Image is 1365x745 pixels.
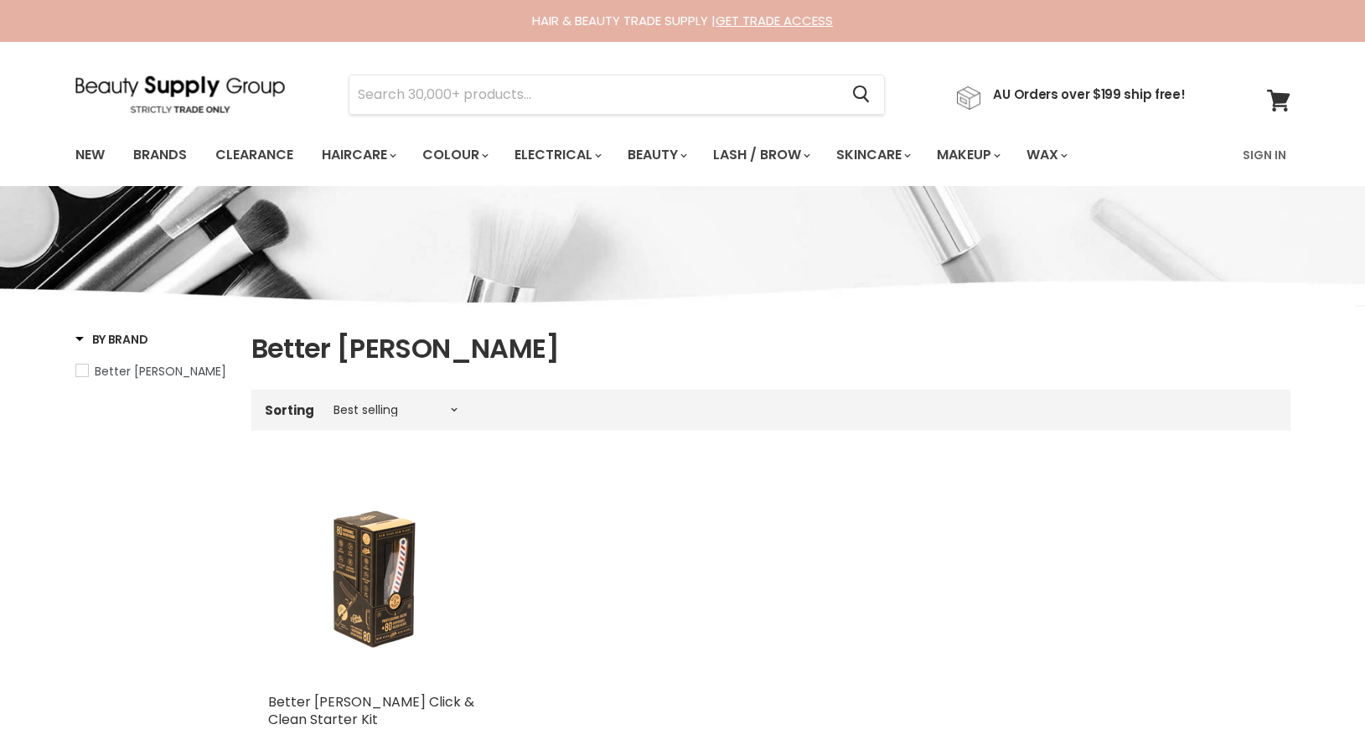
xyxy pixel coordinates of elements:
a: Makeup [924,137,1011,173]
nav: Main [54,131,1311,179]
a: Better [PERSON_NAME] Click & Clean Starter Kit [268,692,474,729]
a: Sign In [1233,137,1296,173]
a: Haircare [309,137,406,173]
iframe: Gorgias live chat messenger [1281,666,1348,728]
a: Brands [121,137,199,173]
input: Search [349,75,840,114]
a: Skincare [824,137,921,173]
a: Better Barber [75,362,230,380]
ul: Main menu [63,131,1157,179]
a: Colour [410,137,499,173]
label: Sorting [265,403,314,417]
a: Lash / Brow [701,137,820,173]
a: Wax [1014,137,1078,173]
a: New [63,137,117,173]
button: Search [840,75,884,114]
a: Beauty [615,137,697,173]
a: Clearance [203,137,306,173]
h1: Better [PERSON_NAME] [251,331,1290,366]
h3: By Brand [75,331,148,348]
a: GET TRADE ACCESS [716,12,833,29]
a: Electrical [502,137,612,173]
span: Better [PERSON_NAME] [95,363,226,380]
div: HAIR & BEAUTY TRADE SUPPLY | [54,13,1311,29]
img: Better Barber Click & Clean Starter Kit [268,485,482,670]
form: Product [349,75,885,115]
a: Better Barber Click & Clean Starter Kit [268,471,482,685]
